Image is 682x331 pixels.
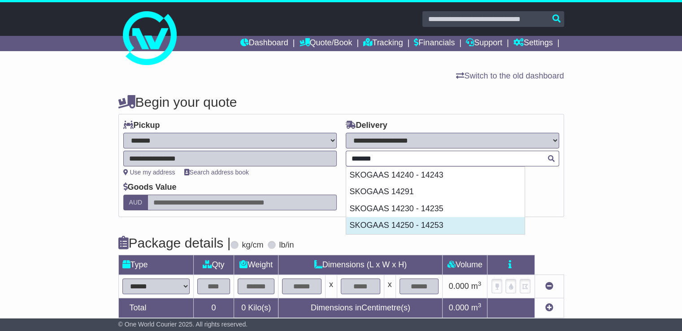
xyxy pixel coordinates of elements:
a: Settings [513,36,553,51]
a: Support [466,36,502,51]
a: Quote/Book [299,36,352,51]
td: Kilo(s) [234,298,278,318]
a: Tracking [363,36,403,51]
sup: 3 [478,280,482,287]
div: SKOGAAS 14240 - 14243 [346,167,525,184]
a: Dashboard [240,36,288,51]
h4: Package details | [118,235,231,250]
td: x [384,275,395,298]
a: Add new item [545,303,553,312]
label: lb/in [279,240,294,250]
td: Total [118,298,193,318]
label: Goods Value [123,183,177,192]
a: Switch to the old dashboard [456,71,564,80]
a: Financials [414,36,455,51]
label: Delivery [346,121,387,131]
td: Type [118,255,193,275]
h4: Begin your quote [118,95,564,109]
a: Use my address [123,169,175,176]
td: x [325,275,337,298]
a: Search address book [184,169,249,176]
span: m [471,282,482,291]
td: Dimensions (L x W x H) [278,255,443,275]
span: 0.000 [449,303,469,312]
label: kg/cm [242,240,263,250]
sup: 3 [478,302,482,309]
td: 0 [193,298,234,318]
td: Dimensions in Centimetre(s) [278,298,443,318]
label: AUD [123,195,148,210]
span: © One World Courier 2025. All rights reserved. [118,321,248,328]
td: Weight [234,255,278,275]
div: SKOGAAS 14291 [346,183,525,200]
div: SKOGAAS 14230 - 14235 [346,200,525,218]
div: SKOGAAS 14250 - 14253 [346,217,525,234]
typeahead: Please provide city [346,151,559,166]
span: m [471,303,482,312]
span: 0.000 [449,282,469,291]
label: Pickup [123,121,160,131]
span: 0 [241,303,246,312]
a: Remove this item [545,282,553,291]
td: Volume [443,255,487,275]
td: Qty [193,255,234,275]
